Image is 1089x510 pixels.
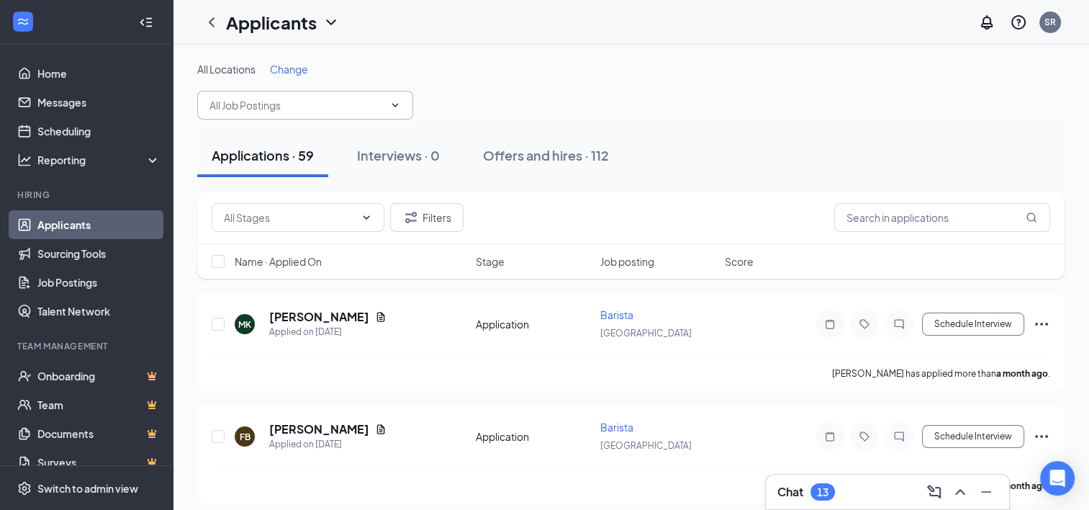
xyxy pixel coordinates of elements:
svg: Ellipses [1033,428,1050,445]
h3: Chat [777,484,803,500]
h1: Applicants [226,10,317,35]
span: [GEOGRAPHIC_DATA] [600,328,692,339]
div: Application [476,429,592,444]
h5: [PERSON_NAME] [269,309,369,325]
svg: QuestionInfo [1010,14,1027,31]
input: All Job Postings [209,97,384,113]
div: Hiring [17,189,158,201]
svg: Document [375,424,387,435]
button: Schedule Interview [922,313,1024,336]
h5: [PERSON_NAME] [269,421,369,437]
svg: ChevronDown [322,14,340,31]
a: Scheduling [37,117,161,146]
div: Offers and hires · 112 [483,146,609,164]
span: Stage [476,254,505,269]
div: Reporting [37,153,161,167]
span: Job posting [600,254,654,269]
svg: Document [375,311,387,323]
div: Interviews · 0 [357,146,440,164]
div: Applications · 59 [212,146,314,164]
svg: ComposeMessage [926,483,943,501]
svg: Settings [17,481,32,496]
div: Applied on [DATE] [269,325,387,339]
svg: Filter [402,209,420,226]
svg: MagnifyingGlass [1026,212,1037,223]
a: Job Postings [37,268,161,297]
svg: Analysis [17,153,32,167]
div: SR [1044,16,1056,28]
span: Score [725,254,754,269]
div: Applied on [DATE] [269,437,387,452]
button: ChevronUp [949,480,972,504]
svg: Tag [856,431,873,442]
a: Sourcing Tools [37,239,161,268]
svg: ChevronDown [389,99,401,111]
span: Barista [600,308,633,321]
button: ComposeMessage [923,480,946,504]
div: MK [238,318,251,331]
a: Home [37,59,161,88]
a: DocumentsCrown [37,419,161,448]
button: Schedule Interview [922,425,1024,448]
a: OnboardingCrown [37,362,161,390]
span: Change [270,63,308,76]
input: Search in applications [834,203,1050,232]
div: Switch to admin view [37,481,138,496]
a: Messages [37,88,161,117]
svg: Ellipses [1033,316,1050,333]
svg: ChevronDown [361,212,372,223]
a: Talent Network [37,297,161,326]
svg: Notifications [978,14,995,31]
svg: Tag [856,318,873,330]
svg: Note [821,431,839,442]
a: TeamCrown [37,390,161,419]
p: [PERSON_NAME] has applied more than . [832,367,1050,380]
svg: ChatInactive [890,431,908,442]
span: Barista [600,421,633,434]
div: FB [240,431,250,443]
a: Applicants [37,210,161,239]
svg: ChevronLeft [203,14,220,31]
svg: Collapse [139,15,153,30]
svg: ChevronUp [952,483,969,501]
span: Name · Applied On [235,254,322,269]
b: a month ago [996,480,1048,491]
span: [GEOGRAPHIC_DATA] [600,440,692,451]
svg: Minimize [977,483,995,501]
div: Team Management [17,340,158,352]
div: 13 [817,486,828,498]
input: All Stages [224,210,355,225]
svg: Note [821,318,839,330]
button: Filter Filters [390,203,464,232]
span: All Locations [197,63,256,76]
div: Application [476,317,592,331]
svg: ChatInactive [890,318,908,330]
div: Open Intercom Messenger [1040,461,1075,496]
b: a month ago [996,368,1048,379]
svg: WorkstreamLogo [16,14,30,29]
a: SurveysCrown [37,448,161,477]
button: Minimize [975,480,998,504]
